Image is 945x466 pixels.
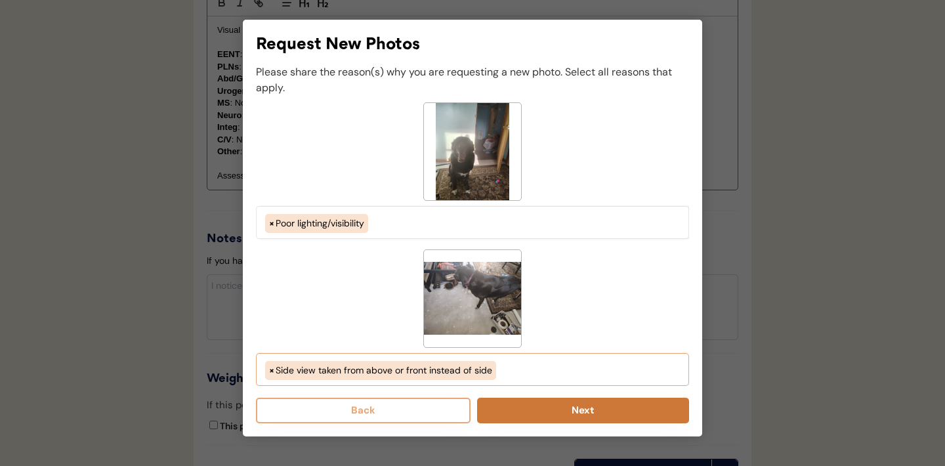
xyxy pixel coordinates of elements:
[269,217,274,230] span: ×
[269,364,274,377] span: ×
[477,398,689,423] button: Next
[424,250,521,347] img: 1000002367.jpg
[256,398,471,423] button: Back
[265,214,368,233] li: Poor lighting/visibility
[424,103,521,200] img: 1000002364.jpg
[265,361,496,380] li: Side view taken from above or front instead of side
[256,64,689,96] div: Please share the reason(s) why you are requesting a new photo. Select all reasons that apply.
[256,33,689,58] div: Request New Photos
